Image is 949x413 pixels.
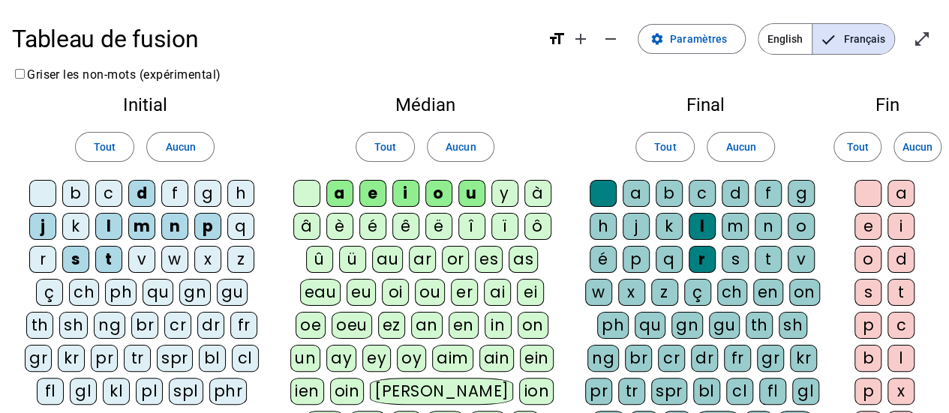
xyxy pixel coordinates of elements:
[524,180,551,207] div: à
[326,180,353,207] div: a
[124,345,151,372] div: tr
[572,30,590,48] mat-icon: add
[194,246,221,273] div: x
[788,213,815,240] div: o
[789,279,820,306] div: on
[509,246,538,273] div: as
[584,96,826,114] h2: Final
[902,138,932,156] span: Aucun
[625,345,652,372] div: br
[164,312,191,339] div: cr
[893,132,941,162] button: Aucun
[169,378,203,405] div: spl
[397,345,426,372] div: oy
[623,246,650,273] div: p
[62,246,89,273] div: s
[724,345,751,372] div: fr
[70,378,97,405] div: gl
[91,345,118,372] div: pr
[12,67,221,82] label: Griser les non-mots (expérimental)
[197,312,224,339] div: dr
[128,180,155,207] div: d
[306,246,333,273] div: û
[372,246,403,273] div: au
[484,279,511,306] div: ai
[227,246,254,273] div: z
[717,279,747,306] div: ch
[409,246,436,273] div: ar
[161,180,188,207] div: f
[907,24,937,54] button: Entrer en plein écran
[623,213,650,240] div: j
[442,246,469,273] div: or
[326,213,353,240] div: è
[75,132,134,162] button: Tout
[128,213,155,240] div: m
[290,378,324,405] div: ien
[449,312,479,339] div: en
[758,23,895,55] mat-button-toggle-group: Language selection
[392,213,419,240] div: ê
[656,246,683,273] div: q
[854,279,881,306] div: s
[290,96,560,114] h2: Médian
[59,312,88,339] div: sh
[635,312,665,339] div: qu
[359,180,386,207] div: e
[913,30,931,48] mat-icon: open_in_full
[520,345,554,372] div: ein
[339,246,366,273] div: ü
[458,213,485,240] div: î
[707,132,774,162] button: Aucun
[746,312,773,339] div: th
[887,378,914,405] div: x
[161,246,188,273] div: w
[451,279,478,306] div: er
[753,279,783,306] div: en
[24,96,266,114] h2: Initial
[157,345,193,372] div: spr
[37,378,64,405] div: fl
[432,345,473,372] div: aim
[300,279,341,306] div: eau
[143,279,173,306] div: qu
[693,378,720,405] div: bl
[618,279,645,306] div: x
[95,213,122,240] div: l
[548,30,566,48] mat-icon: format_size
[854,246,881,273] div: o
[887,312,914,339] div: c
[347,279,376,306] div: eu
[95,180,122,207] div: c
[755,246,782,273] div: t
[759,378,786,405] div: fl
[332,312,372,339] div: oeu
[356,132,415,162] button: Tout
[757,345,784,372] div: gr
[227,180,254,207] div: h
[585,378,612,405] div: pr
[602,30,620,48] mat-icon: remove
[199,345,226,372] div: bl
[25,345,52,372] div: gr
[427,132,494,162] button: Aucun
[635,132,695,162] button: Tout
[165,138,195,156] span: Aucun
[846,138,868,156] span: Tout
[722,180,749,207] div: d
[658,345,685,372] div: cr
[29,246,56,273] div: r
[850,96,925,114] h2: Fin
[378,312,405,339] div: ez
[374,138,396,156] span: Tout
[94,138,116,156] span: Tout
[722,213,749,240] div: m
[790,345,817,372] div: kr
[656,180,683,207] div: b
[36,279,63,306] div: ç
[887,246,914,273] div: d
[656,213,683,240] div: k
[491,180,518,207] div: y
[69,279,99,306] div: ch
[618,378,645,405] div: tr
